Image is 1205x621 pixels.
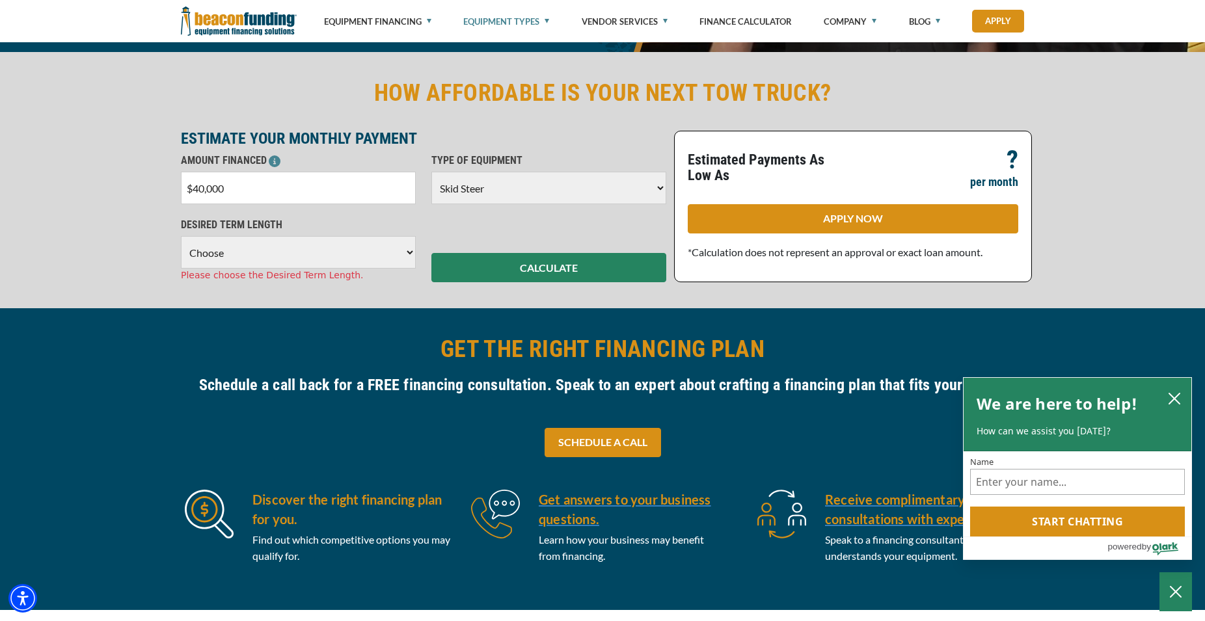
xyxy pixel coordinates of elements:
[970,458,1185,466] label: Name
[431,153,666,168] p: TYPE OF EQUIPMENT
[825,533,985,562] span: Speak to a financing consultant who understands your equipment.
[181,217,416,233] p: DESIRED TERM LENGTH
[545,428,661,457] a: SCHEDULE A CALL - open in a new tab
[252,490,452,529] h5: Discover the right financing plan for you.
[977,391,1137,417] h2: We are here to help!
[181,78,1024,108] h2: HOW AFFORDABLE IS YOUR NEXT TOW TRUCK?
[688,204,1018,233] a: APPLY NOW
[970,507,1185,536] button: Start chatting
[1159,572,1192,611] button: Close Chatbox
[970,174,1018,190] p: per month
[688,246,982,258] span: *Calculation does not represent an approval or exact loan amount.
[181,172,416,204] input: $
[181,131,666,146] p: ESTIMATE YOUR MONTHLY PAYMENT
[252,533,450,562] span: Find out which competitive options you may qualify for.
[1142,538,1151,555] span: by
[970,469,1185,495] input: Name
[8,584,37,613] div: Accessibility Menu
[539,533,704,562] span: Learn how your business may benefit from financing.
[181,269,416,282] div: Please choose the Desired Term Length.
[431,253,666,282] button: CALCULATE
[972,10,1024,33] a: Apply
[977,425,1178,438] p: How can we assist you [DATE]?
[1107,537,1191,559] a: Powered by Olark
[688,152,845,183] p: Estimated Payments As Low As
[181,334,1024,364] h2: GET THE RIGHT FINANCING PLAN
[181,153,416,168] p: AMOUNT FINANCED
[1164,389,1185,407] button: close chatbox
[825,490,1024,529] a: Receive complimentary 1 on 1 consultations with experts.
[181,374,1024,396] h4: Schedule a call back for a FREE financing consultation. Speak to an expert about crafting a finan...
[1107,538,1141,555] span: powered
[539,490,738,529] a: Get answers to your business questions.
[963,377,1192,561] div: olark chatbox
[1007,152,1018,168] p: ?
